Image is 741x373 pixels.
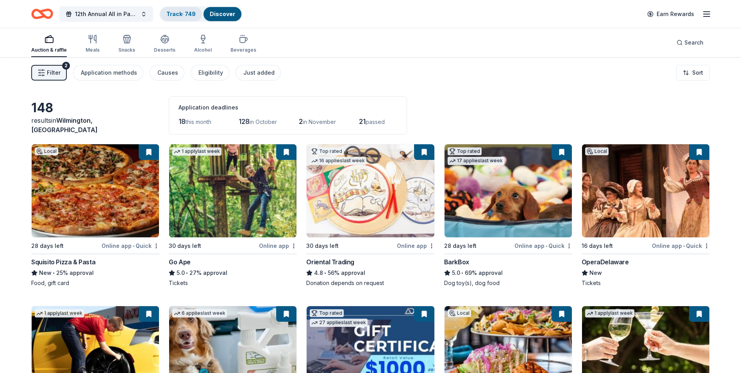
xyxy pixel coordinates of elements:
div: Online app [397,241,435,251]
div: Causes [157,68,178,77]
div: 17 applies last week [448,157,504,165]
div: Application deadlines [179,103,397,112]
a: Image for OperaDelawareLocal16 days leftOnline app•QuickOperaDelawareNewTickets [582,144,710,287]
div: Squisito Pizza & Pasta [31,257,95,267]
button: Eligibility [191,65,229,81]
span: in [31,117,98,134]
div: 28 days left [31,241,64,251]
button: Desserts [154,31,175,57]
span: • [683,243,685,249]
span: • [53,270,55,276]
button: Snacks [118,31,135,57]
button: Sort [676,65,710,81]
div: Application methods [81,68,137,77]
div: 1 apply last week [585,309,634,317]
div: 30 days left [306,241,339,251]
button: Alcohol [194,31,212,57]
span: Filter [47,68,61,77]
div: Beverages [230,47,256,53]
a: Image for BarkBoxTop rated17 applieslast week28 days leftOnline app•QuickBarkBox5.0•69% approvalD... [444,144,572,287]
a: Home [31,5,53,23]
a: Image for Go Ape1 applylast week30 days leftOnline appGo Ape5.0•27% approvalTickets [169,144,297,287]
span: • [546,243,547,249]
span: • [461,270,463,276]
img: Image for OperaDelaware [582,144,709,237]
div: 27 applies last week [310,319,368,327]
span: 18 [179,117,186,126]
span: this month [186,118,211,125]
span: in October [250,118,277,125]
img: Image for BarkBox [445,144,572,237]
div: 56% approval [306,268,434,278]
div: Local [35,147,58,155]
div: 6 applies last week [172,309,227,317]
div: OperaDelaware [582,257,629,267]
div: 30 days left [169,241,201,251]
div: 148 [31,100,159,116]
div: 28 days left [444,241,477,251]
div: Auction & raffle [31,47,67,53]
div: Go Ape [169,257,191,267]
div: 69% approval [444,268,572,278]
div: 1 apply last week [35,309,84,317]
div: Tickets [582,279,710,287]
div: Online app Quick [652,241,710,251]
div: Just added [243,68,275,77]
span: • [186,270,188,276]
div: 16 applies last week [310,157,366,165]
span: 2 [299,117,303,126]
div: Online app [259,241,297,251]
button: Just added [236,65,281,81]
div: Online app Quick [514,241,572,251]
div: Online app Quick [102,241,159,251]
div: Eligibility [198,68,223,77]
span: 5.0 [177,268,185,278]
div: Top rated [448,147,482,155]
a: Earn Rewards [643,7,699,21]
span: New [39,268,52,278]
img: Image for Go Ape [169,144,296,237]
span: • [133,243,134,249]
span: 5.0 [452,268,460,278]
img: Image for Oriental Trading [307,144,434,237]
div: 16 days left [582,241,613,251]
div: Dog toy(s), dog food [444,279,572,287]
button: Filter2 [31,65,67,81]
span: 4.8 [314,268,323,278]
div: 1 apply last week [172,147,221,156]
a: Discover [210,11,235,17]
span: Sort [692,68,703,77]
div: Top rated [310,147,344,155]
span: Wilmington, [GEOGRAPHIC_DATA] [31,117,98,134]
div: results [31,116,159,134]
span: New [589,268,602,278]
button: Track· 749Discover [159,6,242,22]
div: Tickets [169,279,297,287]
span: in November [303,118,336,125]
span: 128 [239,117,250,126]
button: Causes [150,65,184,81]
div: Snacks [118,47,135,53]
button: 12th Annual All in Paddle Raffle [59,6,153,22]
span: Search [684,38,704,47]
div: Meals [86,47,100,53]
div: 2 [62,62,70,70]
a: Image for Oriental TradingTop rated16 applieslast week30 days leftOnline appOriental Trading4.8•5... [306,144,434,287]
div: Food, gift card [31,279,159,287]
button: Meals [86,31,100,57]
div: Top rated [310,309,344,317]
button: Auction & raffle [31,31,67,57]
img: Image for Squisito Pizza & Pasta [32,144,159,237]
span: • [325,270,327,276]
span: 21 [359,117,366,126]
button: Search [670,35,710,50]
div: 27% approval [169,268,297,278]
div: Alcohol [194,47,212,53]
div: Local [448,309,471,317]
div: Oriental Trading [306,257,354,267]
button: Beverages [230,31,256,57]
div: BarkBox [444,257,469,267]
a: Track· 749 [166,11,196,17]
div: 25% approval [31,268,159,278]
button: Application methods [73,65,143,81]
